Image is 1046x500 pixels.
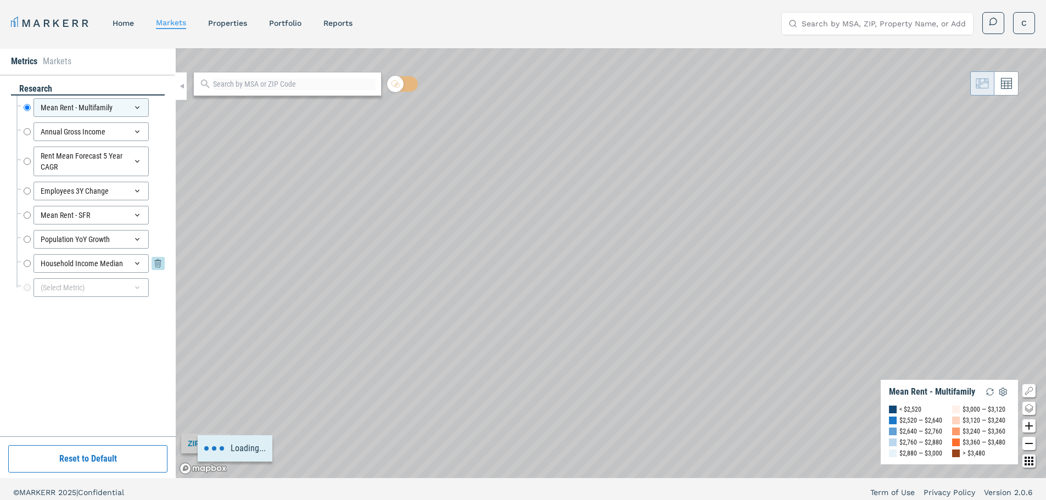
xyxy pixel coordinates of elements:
[33,254,149,273] div: Household Income Median
[11,15,91,31] a: MARKERR
[113,19,134,27] a: home
[33,147,149,176] div: Rent Mean Forecast 5 Year CAGR
[963,415,1005,426] div: $3,120 — $3,240
[208,19,247,27] a: properties
[213,78,376,90] input: Search by MSA or ZIP Code
[19,488,58,497] span: MARKERR
[1022,384,1036,397] button: Show/Hide Legend Map Button
[963,426,1005,437] div: $3,240 — $3,360
[33,182,149,200] div: Employees 3Y Change
[899,448,942,459] div: $2,880 — $3,000
[198,435,272,462] div: Loading...
[33,278,149,297] div: (Select Metric)
[33,206,149,224] div: Mean Rent - SFR
[11,83,165,95] div: research
[984,487,1033,498] a: Version 2.0.6
[11,55,37,68] li: Metrics
[1013,12,1035,34] button: C
[983,385,997,398] img: Reload Legend
[1022,402,1036,415] button: Change style map button
[870,487,915,498] a: Term of Use
[269,19,301,27] a: Portfolio
[323,19,353,27] a: reports
[963,448,985,459] div: > $3,480
[802,13,966,35] input: Search by MSA, ZIP, Property Name, or Address
[963,437,1005,448] div: $3,360 — $3,480
[33,98,149,117] div: Mean Rent - Multifamily
[179,462,227,475] a: Mapbox logo
[899,404,921,415] div: < $2,520
[58,488,78,497] span: 2025 |
[78,488,124,497] span: Confidential
[924,487,975,498] a: Privacy Policy
[13,488,19,497] span: ©
[899,426,942,437] div: $2,640 — $2,760
[1022,437,1036,450] button: Zoom out map button
[33,122,149,141] div: Annual Gross Income
[1021,18,1027,29] span: C
[1022,419,1036,432] button: Zoom in map button
[156,18,186,27] a: markets
[889,386,975,397] div: Mean Rent - Multifamily
[33,230,149,249] div: Population YoY Growth
[1022,454,1036,468] button: Other options map button
[899,415,942,426] div: $2,520 — $2,640
[899,437,942,448] div: $2,760 — $2,880
[997,385,1010,398] img: Settings
[963,404,1005,415] div: $3,000 — $3,120
[8,445,167,473] button: Reset to Default
[43,55,71,68] li: Markets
